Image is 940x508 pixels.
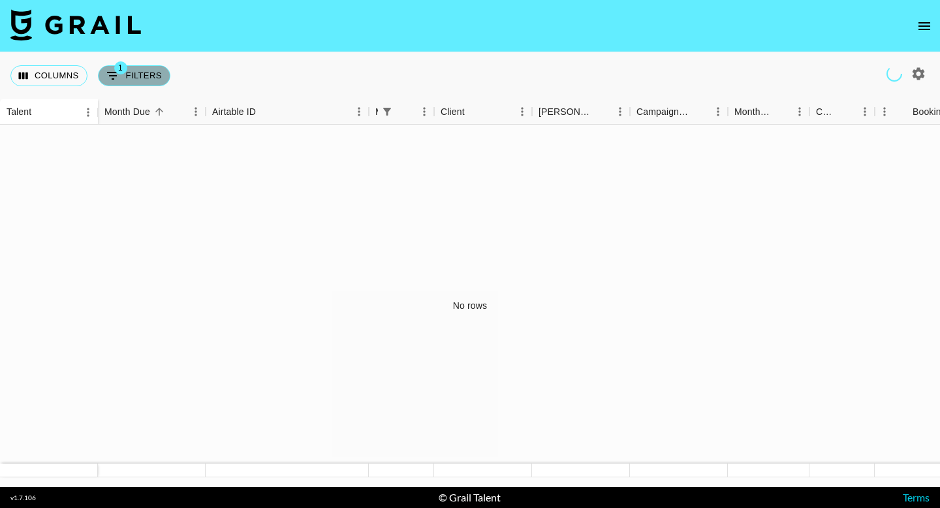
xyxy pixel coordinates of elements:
[894,103,913,121] button: Sort
[98,99,206,125] div: Month Due
[369,99,434,125] div: Manager
[790,102,809,121] button: Menu
[610,102,630,121] button: Menu
[772,103,790,121] button: Sort
[256,103,274,121] button: Sort
[212,99,256,125] div: Airtable ID
[441,99,465,125] div: Client
[378,103,396,121] button: Show filters
[708,102,728,121] button: Menu
[816,99,837,125] div: Currency
[98,65,170,86] button: Show filters
[31,103,50,121] button: Sort
[734,99,772,125] div: Month Due
[114,61,127,74] span: 1
[150,103,168,121] button: Sort
[186,102,206,121] button: Menu
[206,99,369,125] div: Airtable ID
[636,99,690,125] div: Campaign (Type)
[10,494,36,502] div: v 1.7.106
[10,65,87,86] button: Select columns
[415,102,434,121] button: Menu
[539,99,592,125] div: [PERSON_NAME]
[690,103,708,121] button: Sort
[349,102,369,121] button: Menu
[10,9,141,40] img: Grail Talent
[396,103,415,121] button: Sort
[592,103,610,121] button: Sort
[855,102,875,121] button: Menu
[532,99,630,125] div: Booker
[728,99,809,125] div: Month Due
[434,99,532,125] div: Client
[375,99,378,125] div: Manager
[78,103,98,122] button: Menu
[837,103,855,121] button: Sort
[875,102,894,121] button: Menu
[512,102,532,121] button: Menu
[630,99,728,125] div: Campaign (Type)
[7,99,31,125] div: Talent
[809,99,875,125] div: Currency
[465,103,483,121] button: Sort
[903,491,930,503] a: Terms
[886,66,902,82] span: Refreshing users, talent, clients, campaigns, managers...
[439,491,501,504] div: © Grail Talent
[104,99,150,125] div: Month Due
[911,13,937,39] button: open drawer
[378,103,396,121] div: 1 active filter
